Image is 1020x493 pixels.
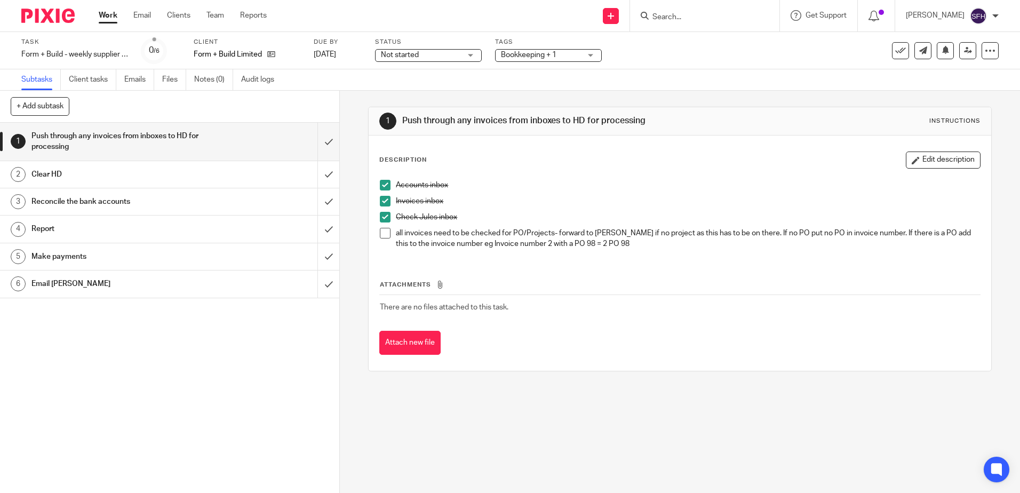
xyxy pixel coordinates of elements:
p: Accounts inbox [396,180,979,190]
a: Emails [124,69,154,90]
span: Get Support [806,12,847,19]
small: /6 [154,48,160,54]
span: [DATE] [314,51,336,58]
h1: Make payments [31,249,215,265]
h1: Push through any invoices from inboxes to HD for processing [31,128,215,155]
a: Work [99,10,117,21]
label: Task [21,38,128,46]
p: Invoices inbox [396,196,979,206]
h1: Push through any invoices from inboxes to HD for processing [402,115,703,126]
div: 0 [149,44,160,57]
p: [PERSON_NAME] [906,10,965,21]
a: Notes (0) [194,69,233,90]
div: 3 [11,194,26,209]
div: 1 [379,113,396,130]
a: Clients [167,10,190,21]
div: Form + Build - weekly supplier payment run [21,49,128,60]
a: Client tasks [69,69,116,90]
button: Edit description [906,152,981,169]
h1: Reconcile the bank accounts [31,194,215,210]
img: svg%3E [970,7,987,25]
h1: Clear HD [31,166,215,182]
p: Check Jules inbox [396,212,979,222]
label: Status [375,38,482,46]
label: Due by [314,38,362,46]
div: 5 [11,249,26,264]
span: Bookkeeping + 1 [501,51,556,59]
span: There are no files attached to this task. [380,304,508,311]
p: Description [379,156,427,164]
div: Instructions [929,117,981,125]
a: Audit logs [241,69,282,90]
button: + Add subtask [11,97,69,115]
a: Team [206,10,224,21]
button: Attach new file [379,331,441,355]
label: Client [194,38,300,46]
h1: Email [PERSON_NAME] [31,276,215,292]
div: 1 [11,134,26,149]
a: Subtasks [21,69,61,90]
a: Files [162,69,186,90]
span: Attachments [380,282,431,288]
a: Email [133,10,151,21]
p: Form + Build Limited [194,49,262,60]
a: Reports [240,10,267,21]
img: Pixie [21,9,75,23]
div: 4 [11,222,26,237]
div: 6 [11,276,26,291]
label: Tags [495,38,602,46]
div: 2 [11,167,26,182]
p: all invoices need to be checked for PO/Projects- forward to [PERSON_NAME] if no project as this h... [396,228,979,250]
h1: Report [31,221,215,237]
span: Not started [381,51,419,59]
input: Search [651,13,747,22]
